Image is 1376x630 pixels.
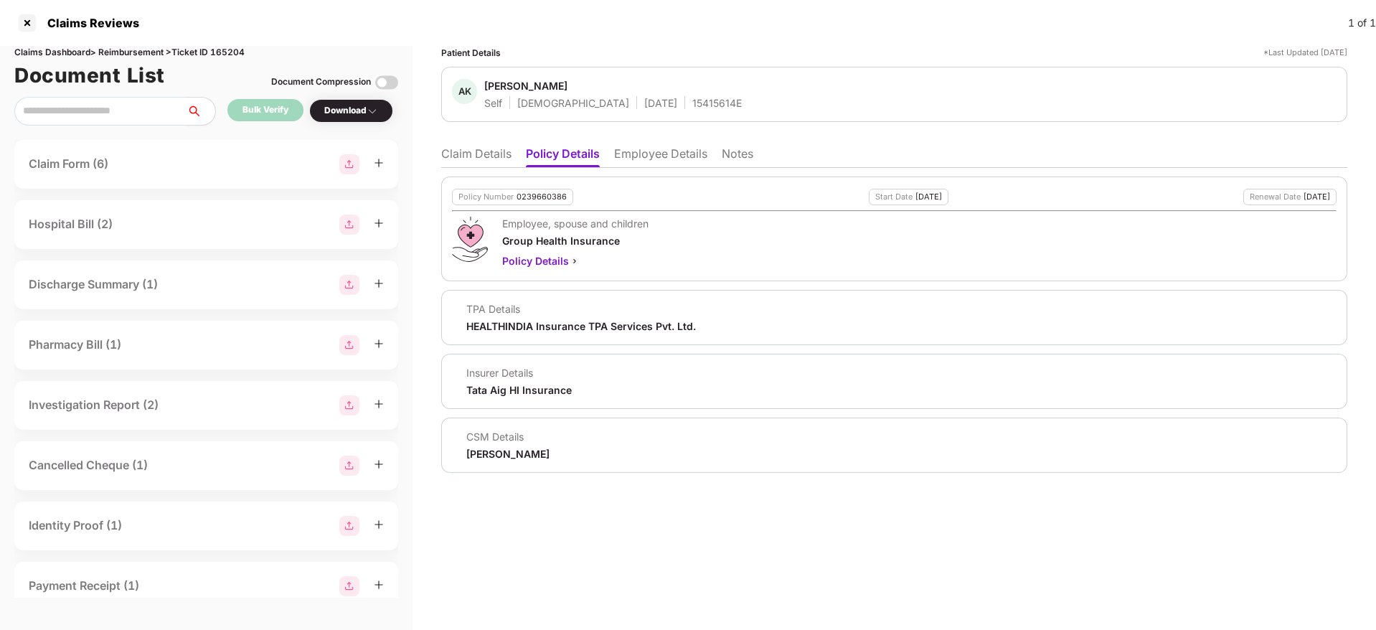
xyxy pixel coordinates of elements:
div: 0239660386 [517,192,567,202]
li: Employee Details [614,146,707,167]
div: [DATE] [644,96,677,110]
h1: Document List [14,60,165,91]
img: svg+xml;base64,PHN2ZyBpZD0iRHJvcGRvd24tMzJ4MzIiIHhtbG5zPSJodHRwOi8vd3d3LnczLm9yZy8yMDAwL3N2ZyIgd2... [367,105,378,117]
img: svg+xml;base64,PHN2ZyBpZD0iQmFjay0yMHgyMCIgeG1sbnM9Imh0dHA6Ly93d3cudzMub3JnLzIwMDAvc3ZnIiB3aWR0aD... [569,255,580,267]
span: plus [374,278,384,288]
div: AK [452,79,477,104]
div: [DEMOGRAPHIC_DATA] [517,96,629,110]
img: svg+xml;base64,PHN2ZyBpZD0iR3JvdXBfMjg4MTMiIGRhdGEtbmFtZT0iR3JvdXAgMjg4MTMiIHhtbG5zPSJodHRwOi8vd3... [339,516,359,536]
div: [PERSON_NAME] [466,447,550,461]
div: [DATE] [915,192,942,202]
div: Discharge Summary (1) [29,276,158,293]
img: svg+xml;base64,PHN2ZyBpZD0iR3JvdXBfMjg4MTMiIGRhdGEtbmFtZT0iR3JvdXAgMjg4MTMiIHhtbG5zPSJodHRwOi8vd3... [339,275,359,295]
div: [DATE] [1304,192,1330,202]
span: plus [374,459,384,469]
div: *Last Updated [DATE] [1263,46,1347,60]
div: Payment Receipt (1) [29,577,139,595]
img: svg+xml;base64,PHN2ZyBpZD0iR3JvdXBfMjg4MTMiIGRhdGEtbmFtZT0iR3JvdXAgMjg4MTMiIHhtbG5zPSJodHRwOi8vd3... [339,576,359,596]
div: Start Date [875,192,913,202]
div: 1 of 1 [1348,15,1376,31]
div: Patient Details [441,46,501,60]
div: Cancelled Cheque (1) [29,456,148,474]
div: 15415614E [692,96,742,110]
div: TPA Details [466,302,696,316]
img: svg+xml;base64,PHN2ZyBpZD0iR3JvdXBfMjg4MTMiIGRhdGEtbmFtZT0iR3JvdXAgMjg4MTMiIHhtbG5zPSJodHRwOi8vd3... [339,335,359,355]
div: Tata Aig HI Insurance [466,383,572,397]
div: Claims Reviews [39,16,139,30]
span: plus [374,339,384,349]
div: CSM Details [466,430,550,443]
span: plus [374,399,384,409]
span: plus [374,519,384,530]
div: Identity Proof (1) [29,517,122,535]
div: Bulk Verify [242,103,288,117]
li: Notes [722,146,753,167]
div: Document Compression [271,75,371,89]
img: svg+xml;base64,PHN2ZyBpZD0iR3JvdXBfMjg4MTMiIGRhdGEtbmFtZT0iR3JvdXAgMjg4MTMiIHhtbG5zPSJodHRwOi8vd3... [339,154,359,174]
div: Policy Number [458,192,514,202]
div: [PERSON_NAME] [484,79,567,93]
div: Renewal Date [1250,192,1301,202]
img: svg+xml;base64,PHN2ZyB4bWxucz0iaHR0cDovL3d3dy53My5vcmcvMjAwMC9zdmciIHdpZHRoPSI0OS4zMiIgaGVpZ2h0PS... [452,217,487,262]
div: Insurer Details [466,366,572,380]
div: Claim Form (6) [29,155,108,173]
span: plus [374,218,384,228]
div: HEALTHINDIA Insurance TPA Services Pvt. Ltd. [466,319,696,333]
div: Employee, spouse and children [502,217,649,230]
img: svg+xml;base64,PHN2ZyBpZD0iVG9nZ2xlLTMyeDMyIiB4bWxucz0iaHR0cDovL3d3dy53My5vcmcvMjAwMC9zdmciIHdpZH... [375,71,398,94]
div: Policy Details [502,253,649,269]
div: Group Health Insurance [502,234,649,248]
div: Investigation Report (2) [29,396,159,414]
span: search [186,105,215,117]
span: plus [374,580,384,590]
img: svg+xml;base64,PHN2ZyBpZD0iR3JvdXBfMjg4MTMiIGRhdGEtbmFtZT0iR3JvdXAgMjg4MTMiIHhtbG5zPSJodHRwOi8vd3... [339,456,359,476]
div: Hospital Bill (2) [29,215,113,233]
span: plus [374,158,384,168]
div: Claims Dashboard > Reimbursement > Ticket ID 165204 [14,46,398,60]
li: Claim Details [441,146,512,167]
li: Policy Details [526,146,600,167]
div: Pharmacy Bill (1) [29,336,121,354]
img: svg+xml;base64,PHN2ZyBpZD0iR3JvdXBfMjg4MTMiIGRhdGEtbmFtZT0iR3JvdXAgMjg4MTMiIHhtbG5zPSJodHRwOi8vd3... [339,215,359,235]
div: Download [324,104,378,118]
button: search [186,97,216,126]
img: svg+xml;base64,PHN2ZyBpZD0iR3JvdXBfMjg4MTMiIGRhdGEtbmFtZT0iR3JvdXAgMjg4MTMiIHhtbG5zPSJodHRwOi8vd3... [339,395,359,415]
div: Self [484,96,502,110]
